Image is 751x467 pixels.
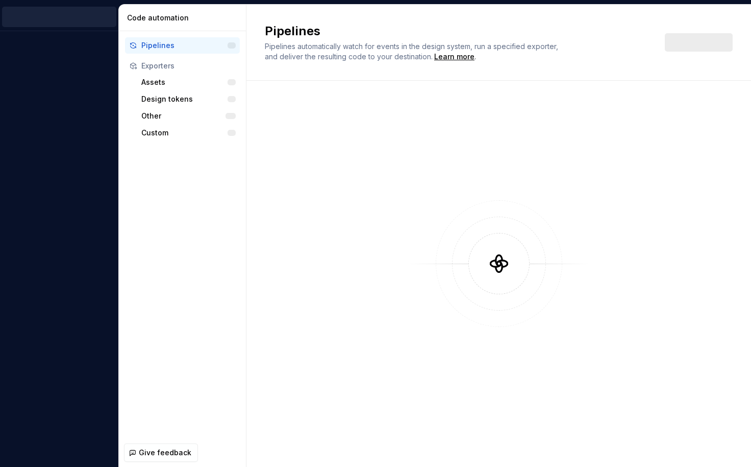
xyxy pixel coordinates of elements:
[137,108,240,124] button: Other
[433,53,476,61] span: .
[265,23,653,39] h2: Pipelines
[139,448,191,458] span: Give feedback
[137,125,240,141] button: Custom
[124,443,198,462] button: Give feedback
[434,52,474,62] a: Learn more
[141,94,228,104] div: Design tokens
[141,40,228,51] div: Pipelines
[265,42,560,61] span: Pipelines automatically watch for events in the design system, run a specified exporter, and deli...
[141,61,236,71] div: Exporters
[141,77,228,87] div: Assets
[141,111,226,121] div: Other
[125,37,240,54] button: Pipelines
[137,91,240,107] button: Design tokens
[137,74,240,90] button: Assets
[141,128,228,138] div: Custom
[127,13,242,23] div: Code automation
